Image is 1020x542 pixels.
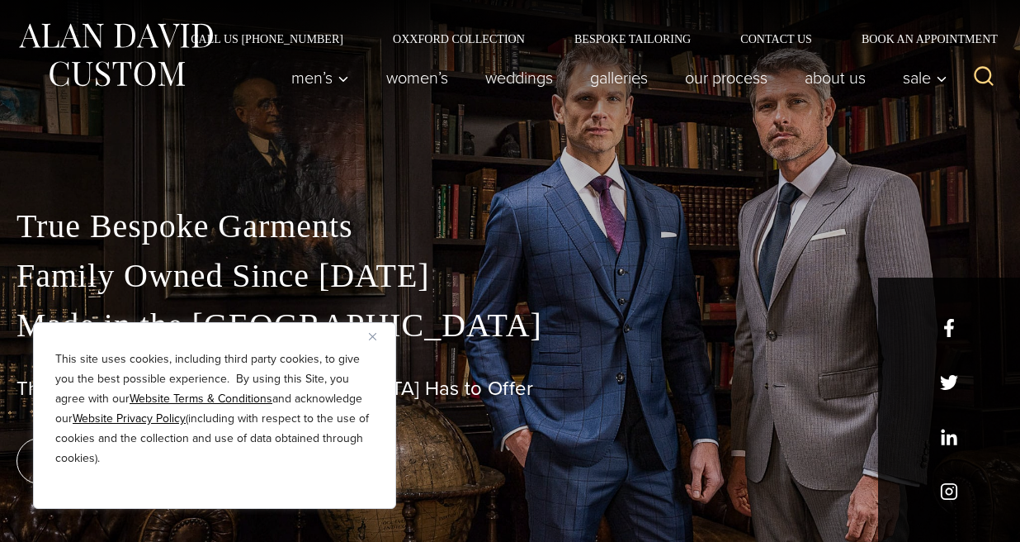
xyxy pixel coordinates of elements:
span: Sale [903,69,947,86]
a: Women’s [368,61,467,94]
img: Alan David Custom [17,18,215,92]
a: weddings [467,61,572,94]
p: This site uses cookies, including third party cookies, to give you the best possible experience. ... [55,349,374,468]
a: Our Process [667,61,786,94]
a: About Us [786,61,885,94]
button: Close [369,326,389,346]
a: Website Terms & Conditions [130,390,272,407]
a: Website Privacy Policy [73,410,186,427]
a: book an appointment [17,438,248,484]
a: Call Us [PHONE_NUMBER] [166,33,368,45]
p: True Bespoke Garments Family Owned Since [DATE] Made in the [GEOGRAPHIC_DATA] [17,202,1003,350]
button: View Search Form [964,58,1003,97]
a: Galleries [572,61,667,94]
a: Book an Appointment [837,33,1003,45]
nav: Secondary Navigation [166,33,1003,45]
img: Close [369,333,376,340]
a: Oxxford Collection [368,33,550,45]
a: Bespoke Tailoring [550,33,715,45]
span: Men’s [291,69,349,86]
a: Contact Us [715,33,837,45]
h1: The Best Custom Suits [GEOGRAPHIC_DATA] Has to Offer [17,377,1003,401]
nav: Primary Navigation [273,61,956,94]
